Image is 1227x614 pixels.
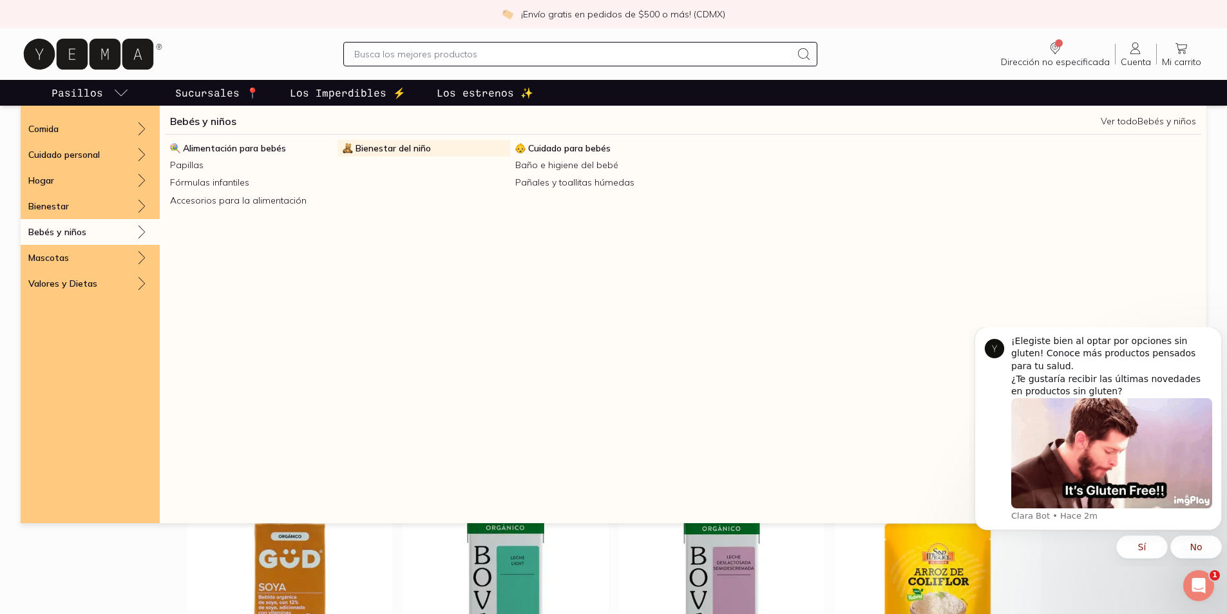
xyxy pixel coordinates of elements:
[42,46,243,71] div: ¿Te gustaría recibir las últimas novedades en productos sin gluten?
[1001,56,1110,68] span: Dirección no especificada
[290,85,406,101] p: Los Imperdibles ⚡️
[42,8,243,46] div: ¡Elegiste bien al optar por opciones sin gluten! Conoce más productos pensados para tu salud.
[1116,41,1156,68] a: Cuenta
[170,113,236,129] a: Bebés y niños
[1101,115,1196,127] a: Ver todoBebés y niños
[528,142,611,154] span: Cuidado para bebés
[502,8,513,20] img: check
[28,252,69,264] p: Mascotas
[173,80,262,106] a: Sucursales 📍
[147,208,198,231] button: Quick reply: Sí
[5,208,252,231] div: Quick reply options
[510,174,683,191] a: Pañales y toallitas húmedas
[343,143,353,153] img: Bienestar del niño
[1162,56,1201,68] span: Mi carrito
[165,157,338,174] a: Papillas
[1183,570,1214,601] iframe: Intercom live chat
[52,85,103,101] p: Pasillos
[28,123,59,135] p: Comida
[165,192,338,209] a: Accesorios para la alimentación
[28,226,86,238] p: Bebés y niños
[28,200,69,212] p: Bienestar
[183,142,286,154] span: Alimentación para bebés
[1121,56,1151,68] span: Cuenta
[356,142,431,154] span: Bienestar del niño
[49,80,131,106] a: pasillo-todos-link
[510,157,683,174] a: Baño e higiene del bebé
[201,208,252,231] button: Quick reply: No
[287,80,408,106] a: Los Imperdibles ⚡️
[338,140,510,157] a: Bienestar del niñoBienestar del niño
[354,46,791,62] input: Busca los mejores productos
[42,183,243,195] p: Message from Clara Bot, sent Hace 2m
[165,140,338,157] a: Alimentación para bebésAlimentación para bebés
[437,85,533,101] p: Los estrenos ✨
[15,11,35,32] img: Profile image for Clara Bot
[510,140,683,157] a: Cuidado para bebésCuidado para bebés
[969,327,1227,566] iframe: Intercom notifications mensaje
[521,8,725,21] p: ¡Envío gratis en pedidos de $500 o más! (CDMX)
[28,149,100,160] p: Cuidado personal
[175,85,259,101] p: Sucursales 📍
[515,143,526,153] img: Cuidado para bebés
[170,143,180,153] img: Alimentación para bebés
[996,41,1115,68] a: Dirección no especificada
[1210,570,1220,580] span: 1
[165,174,338,191] a: Fórmulas infantiles
[42,8,243,181] div: Message content
[1157,41,1206,68] a: Mi carrito
[434,80,536,106] a: Los estrenos ✨
[28,278,97,289] p: Valores y Dietas
[28,175,54,186] p: Hogar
